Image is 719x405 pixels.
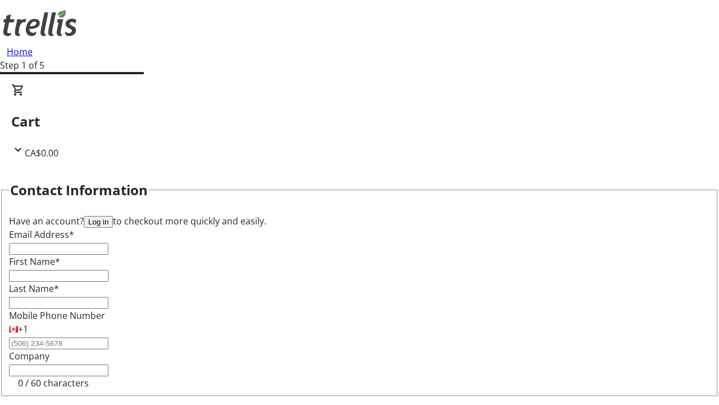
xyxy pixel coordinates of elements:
h2: Contact Information [10,180,148,200]
input: (506) 234-5678 [9,337,108,349]
label: Email Address* [9,228,74,241]
tr-character-limit: 0 / 60 characters [18,377,89,389]
label: First Name* [9,255,60,268]
label: Last Name* [9,282,59,295]
div: Have an account? to checkout more quickly and easily. [9,214,710,228]
h2: Cart [11,111,708,132]
label: Company [9,350,49,362]
button: Log in [84,216,113,228]
div: CartCA$0.00 [11,83,708,160]
span: CA$0.00 [25,147,58,159]
label: Mobile Phone Number [9,309,105,322]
